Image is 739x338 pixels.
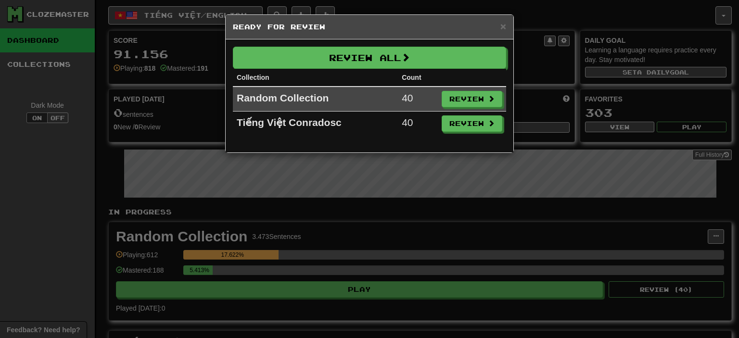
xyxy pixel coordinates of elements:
th: Count [398,69,438,87]
button: Review All [233,47,506,69]
button: Close [500,21,506,31]
td: Random Collection [233,87,398,112]
button: Review [442,115,502,132]
td: 40 [398,112,438,136]
span: × [500,21,506,32]
h5: Ready for Review [233,22,506,32]
td: Tiếng Việt Conradosc [233,112,398,136]
button: Review [442,91,502,107]
th: Collection [233,69,398,87]
td: 40 [398,87,438,112]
